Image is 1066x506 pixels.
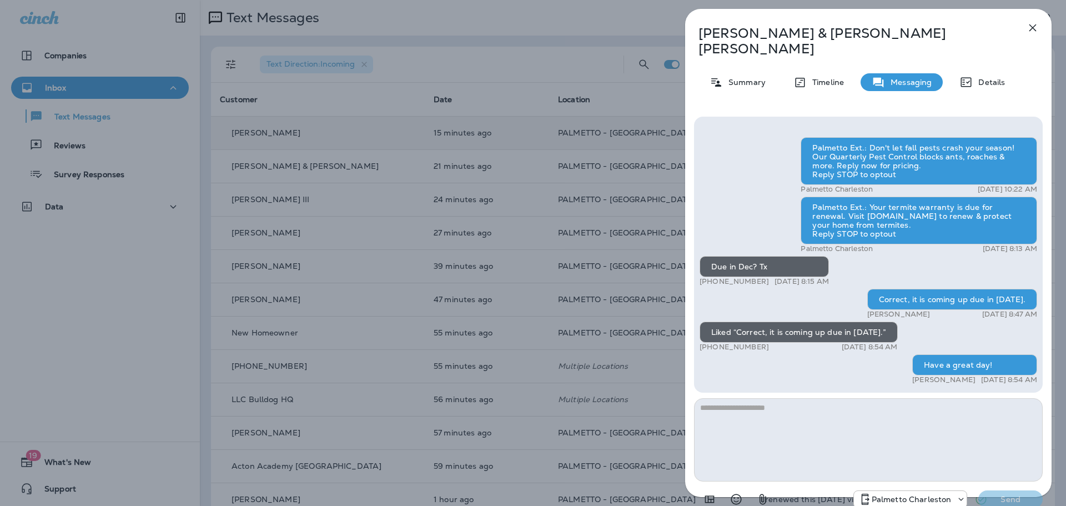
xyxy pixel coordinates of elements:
[807,78,844,87] p: Timeline
[854,493,967,506] div: +1 (843) 277-8322
[872,495,952,504] p: Palmetto Charleston
[700,277,769,286] p: [PHONE_NUMBER]
[775,277,829,286] p: [DATE] 8:15 AM
[973,78,1005,87] p: Details
[981,375,1037,384] p: [DATE] 8:54 AM
[885,78,932,87] p: Messaging
[912,375,976,384] p: [PERSON_NAME]
[912,354,1037,375] div: Have a great day!
[983,244,1037,253] p: [DATE] 8:13 AM
[801,137,1037,185] div: Palmetto Ext.: Don't let fall pests crash your season! Our Quarterly Pest Control blocks ants, ro...
[723,78,766,87] p: Summary
[700,343,769,352] p: [PHONE_NUMBER]
[700,322,898,343] div: Liked “Correct, it is coming up due in [DATE].”
[978,185,1037,194] p: [DATE] 10:22 AM
[698,26,1002,57] p: [PERSON_NAME] & [PERSON_NAME] [PERSON_NAME]
[801,197,1037,244] div: Palmetto Ext.: Your termite warranty is due for renewal. Visit [DOMAIN_NAME] to renew & protect y...
[982,310,1037,319] p: [DATE] 8:47 AM
[867,310,931,319] p: [PERSON_NAME]
[867,289,1037,310] div: Correct, it is coming up due in [DATE].
[801,244,873,253] p: Palmetto Charleston
[842,343,898,352] p: [DATE] 8:54 AM
[801,185,873,194] p: Palmetto Charleston
[700,256,829,277] div: Due in Dec? Tx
